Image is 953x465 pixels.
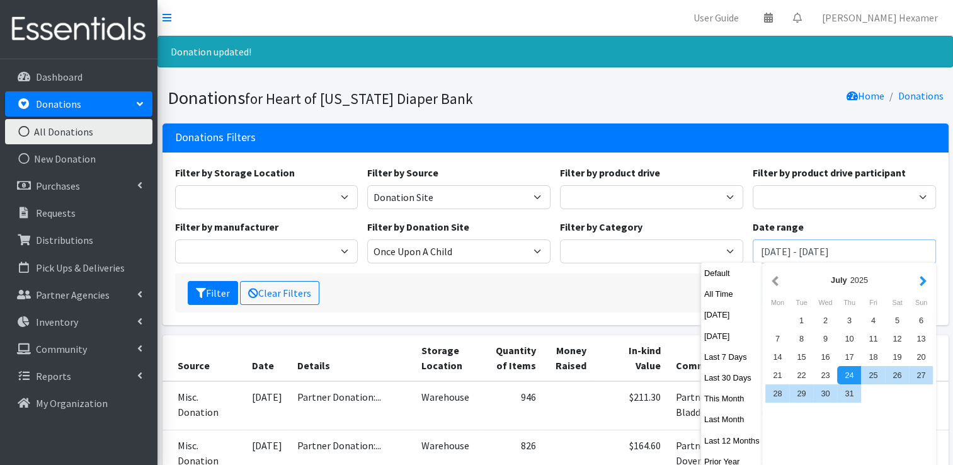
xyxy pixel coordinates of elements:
div: Friday [861,294,885,311]
div: Tuesday [789,294,813,311]
div: 28 [765,384,789,403]
div: 25 [861,366,885,384]
div: 15 [789,348,813,366]
button: Filter [188,281,238,305]
td: Warehouse [414,381,482,430]
a: [PERSON_NAME] Hexamer [812,5,948,30]
div: 14 [765,348,789,366]
p: My Organization [36,397,108,410]
h3: Donations Filters [175,131,256,144]
button: All Time [701,285,763,303]
label: Filter by Category [560,219,642,234]
p: Dashboard [36,71,83,83]
div: Saturday [885,294,909,311]
a: Donations [5,91,152,117]
div: 6 [909,311,933,330]
div: 24 [837,366,861,384]
div: Thursday [837,294,861,311]
a: Clear Filters [240,281,319,305]
td: Partner Donation: [DEMOGRAPHIC_DATA] 50 Bladder Pads; 42 Adult w/ tabs [668,381,886,430]
p: Requests [36,207,76,219]
div: 8 [789,330,813,348]
th: Comments [668,335,886,381]
div: 19 [885,348,909,366]
th: Quantity of Items [482,335,544,381]
div: 29 [789,384,813,403]
td: $211.30 [594,381,668,430]
div: 13 [909,330,933,348]
td: [DATE] [244,381,290,430]
button: [DATE] [701,306,763,324]
th: Money Raised [544,335,595,381]
th: Details [290,335,414,381]
a: Purchases [5,173,152,198]
input: January 1, 2011 - December 31, 2011 [753,239,936,263]
div: Donation updated! [157,36,953,67]
div: 10 [837,330,861,348]
p: Partner Agencies [36,289,110,301]
div: 11 [861,330,885,348]
a: All Donations [5,119,152,144]
div: 30 [813,384,837,403]
div: 26 [885,366,909,384]
p: Donations [36,98,81,110]
label: Filter by product drive participant [753,165,906,180]
div: 4 [861,311,885,330]
a: My Organization [5,391,152,416]
label: Filter by manufacturer [175,219,278,234]
span: 2025 [850,275,867,285]
button: Last Month [701,410,763,428]
div: 21 [765,366,789,384]
small: for Heart of [US_STATE] Diaper Bank [245,89,473,108]
a: New Donation [5,146,152,171]
div: 9 [813,330,837,348]
label: Filter by product drive [560,165,660,180]
label: Date range [753,219,804,234]
a: User Guide [683,5,749,30]
a: Dashboard [5,64,152,89]
div: Monday [765,294,789,311]
div: 3 [837,311,861,330]
h1: Donations [168,87,551,109]
div: 23 [813,366,837,384]
a: Donations [898,89,944,102]
p: Inventory [36,316,78,328]
div: 20 [909,348,933,366]
div: 12 [885,330,909,348]
a: Community [5,336,152,362]
td: 946 [482,381,544,430]
p: Reports [36,370,71,382]
label: Filter by Storage Location [175,165,295,180]
button: [DATE] [701,327,763,345]
div: 22 [789,366,813,384]
label: Filter by Source [367,165,438,180]
div: Wednesday [813,294,837,311]
div: 7 [765,330,789,348]
button: Default [701,264,763,282]
div: 27 [909,366,933,384]
a: Reports [5,364,152,389]
div: 2 [813,311,837,330]
div: 18 [861,348,885,366]
div: 5 [885,311,909,330]
img: HumanEssentials [5,8,152,50]
td: Misc. Donation [163,381,244,430]
th: In-kind Value [594,335,668,381]
th: Storage Location [414,335,482,381]
button: Last 7 Days [701,348,763,366]
th: Source [163,335,244,381]
p: Community [36,343,87,355]
a: Inventory [5,309,152,335]
p: Pick Ups & Deliveries [36,261,125,274]
button: Last 12 Months [701,432,763,450]
div: 31 [837,384,861,403]
p: Distributions [36,234,93,246]
button: This Month [701,389,763,408]
a: Home [847,89,884,102]
td: Partner Donation:... [290,381,414,430]
a: Pick Ups & Deliveries [5,255,152,280]
button: Last 30 Days [701,369,763,387]
div: 16 [813,348,837,366]
a: Partner Agencies [5,282,152,307]
div: 17 [837,348,861,366]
